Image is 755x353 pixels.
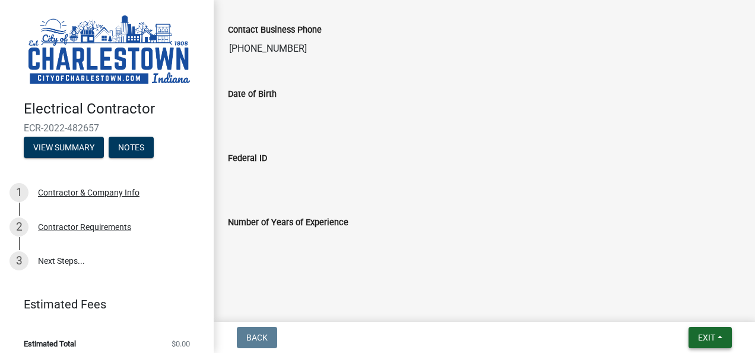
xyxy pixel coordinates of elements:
[24,122,190,134] span: ECR-2022-482657
[109,137,154,158] button: Notes
[38,188,139,197] div: Contractor & Company Info
[24,137,104,158] button: View Summary
[689,327,732,348] button: Exit
[228,26,322,34] label: Contact Business Phone
[9,251,28,270] div: 3
[172,340,190,348] span: $0.00
[228,90,277,99] label: Date of Birth
[24,12,195,88] img: City of Charlestown, Indiana
[109,143,154,153] wm-modal-confirm: Notes
[228,155,267,163] label: Federal ID
[228,219,348,227] label: Number of Years of Experience
[698,333,715,342] span: Exit
[24,340,76,348] span: Estimated Total
[24,143,104,153] wm-modal-confirm: Summary
[24,100,204,118] h4: Electrical Contractor
[38,223,131,231] div: Contractor Requirements
[9,183,28,202] div: 1
[9,218,28,237] div: 2
[237,327,277,348] button: Back
[246,333,268,342] span: Back
[9,292,195,316] a: Estimated Fees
